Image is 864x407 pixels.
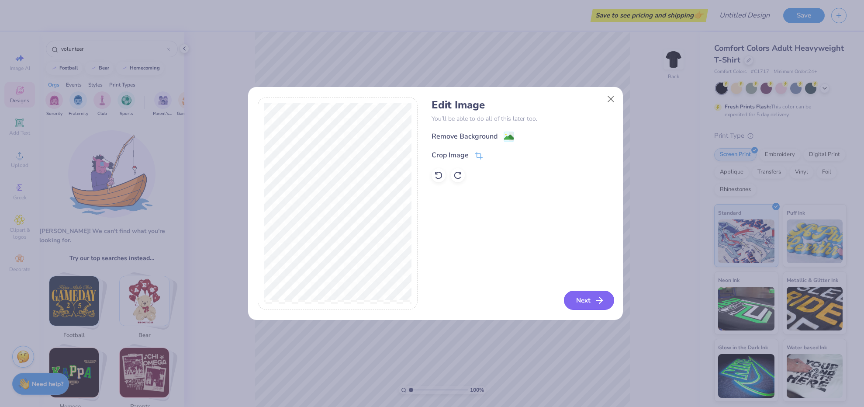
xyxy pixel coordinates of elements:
[432,99,613,111] h4: Edit Image
[602,91,619,108] button: Close
[564,291,614,310] button: Next
[432,114,613,123] p: You’ll be able to do all of this later too.
[432,131,498,142] div: Remove Background
[432,150,469,160] div: Crop Image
